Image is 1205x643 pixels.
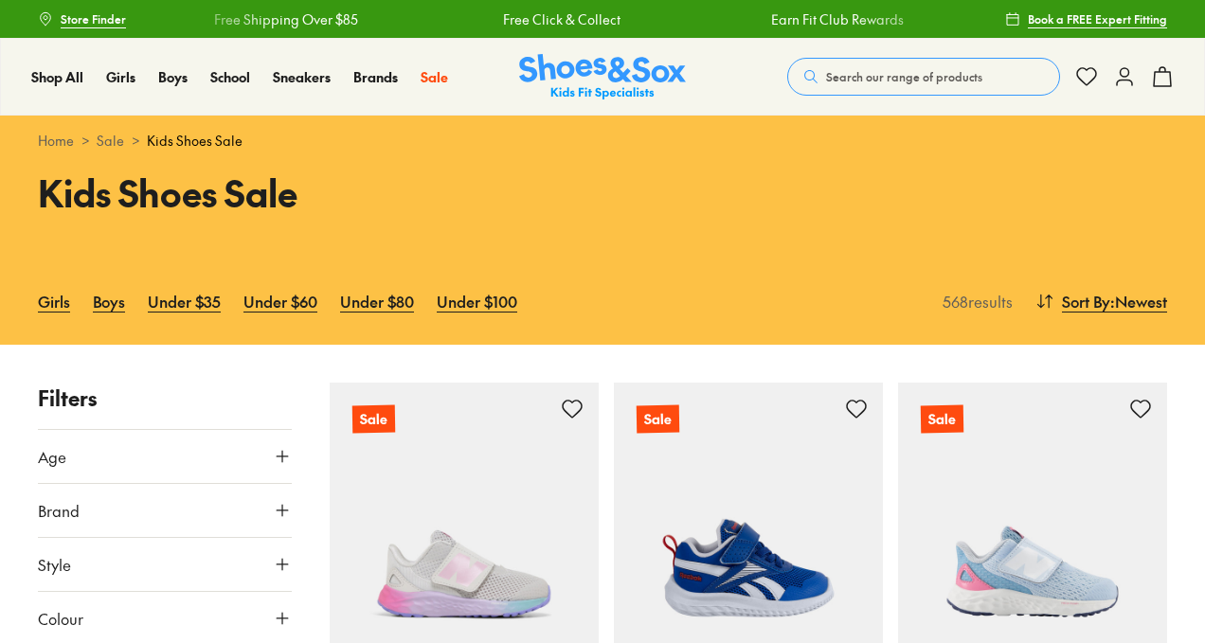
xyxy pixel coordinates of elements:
span: Colour [38,607,83,630]
span: Girls [106,67,135,86]
a: Girls [38,280,70,322]
span: Boys [158,67,188,86]
a: Sale [97,131,124,151]
a: Shoes & Sox [519,54,686,100]
button: Sort By:Newest [1035,280,1167,322]
span: : Newest [1110,290,1167,313]
button: Style [38,538,292,591]
p: 568 results [935,290,1013,313]
a: Under $60 [243,280,317,322]
div: > > [38,131,1167,151]
a: Boys [158,67,188,87]
span: Sneakers [273,67,331,86]
p: Sale [921,405,963,434]
a: Store Finder [38,2,126,36]
a: Brands [353,67,398,87]
a: Under $80 [340,280,414,322]
span: Search our range of products [826,68,982,85]
a: Under $100 [437,280,517,322]
a: Shop All [31,67,83,87]
span: Kids Shoes Sale [147,131,243,151]
span: Sale [421,67,448,86]
span: Sort By [1062,290,1110,313]
p: Sale [637,405,679,434]
button: Age [38,430,292,483]
a: Book a FREE Expert Fitting [1005,2,1167,36]
a: Girls [106,67,135,87]
a: School [210,67,250,87]
a: Earn Fit Club Rewards [742,9,874,29]
a: Home [38,131,74,151]
p: Sale [352,405,395,434]
span: Store Finder [61,10,126,27]
span: School [210,67,250,86]
h1: Kids Shoes Sale [38,166,580,220]
p: Filters [38,383,292,414]
span: Book a FREE Expert Fitting [1028,10,1167,27]
button: Search our range of products [787,58,1060,96]
a: Sneakers [273,67,331,87]
img: SNS_Logo_Responsive.svg [519,54,686,100]
a: Free Click & Collect [474,9,591,29]
button: Brand [38,484,292,537]
a: Under $35 [148,280,221,322]
span: Brands [353,67,398,86]
a: Boys [93,280,125,322]
span: Shop All [31,67,83,86]
span: Style [38,553,71,576]
a: Sale [421,67,448,87]
span: Age [38,445,66,468]
span: Brand [38,499,80,522]
a: Free Shipping Over $85 [186,9,330,29]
